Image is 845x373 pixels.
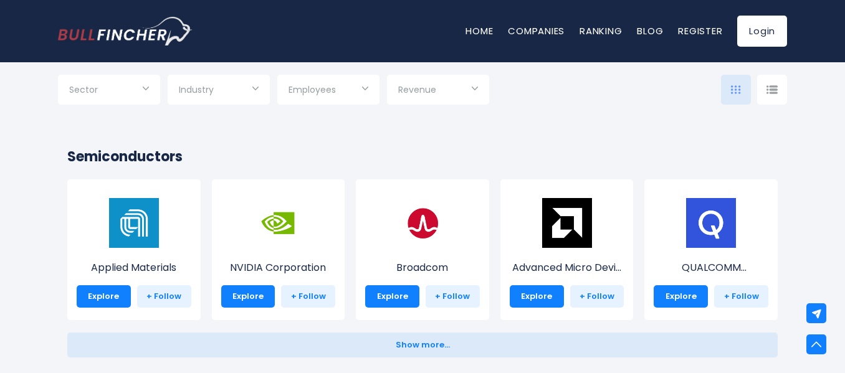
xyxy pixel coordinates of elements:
[570,285,624,308] a: + Follow
[510,285,564,308] a: Explore
[365,260,480,275] p: Broadcom
[34,72,44,82] img: tab_domain_overview_orange.svg
[678,24,722,37] a: Register
[77,221,191,275] a: Applied Materials
[510,221,624,275] a: Advanced Micro Devi...
[77,285,131,308] a: Explore
[58,17,193,45] img: Bullfincher logo
[398,80,478,102] input: Selection
[365,285,419,308] a: Explore
[221,221,336,275] a: NVIDIA Corporation
[67,333,778,357] button: Show more...
[58,17,192,45] a: Go to homepage
[398,198,447,248] img: AVGO.png
[289,80,368,102] input: Selection
[654,285,708,308] a: Explore
[35,20,61,30] div: v 4.0.25
[365,221,480,275] a: Broadcom
[221,285,275,308] a: Explore
[67,146,778,167] h2: Semiconductors
[253,198,303,248] img: NVDA.png
[398,84,436,95] span: Revenue
[426,285,480,308] a: + Follow
[124,72,134,82] img: tab_keywords_by_traffic_grey.svg
[281,285,335,308] a: + Follow
[654,260,768,275] p: QUALCOMM Incorporated
[47,73,112,82] div: Domain Overview
[580,24,622,37] a: Ranking
[179,84,214,95] span: Industry
[510,260,624,275] p: Advanced Micro Devices
[396,341,450,350] span: Show more...
[737,16,787,47] a: Login
[221,260,336,275] p: NVIDIA Corporation
[109,198,159,248] img: AMAT.png
[20,20,30,30] img: logo_orange.svg
[138,73,210,82] div: Keywords by Traffic
[508,24,565,37] a: Companies
[731,85,741,94] img: icon-comp-grid.svg
[69,80,149,102] input: Selection
[289,84,336,95] span: Employees
[686,198,736,248] img: QCOM.png
[20,32,30,42] img: website_grey.svg
[179,80,259,102] input: Selection
[137,285,191,308] a: + Follow
[465,24,493,37] a: Home
[69,84,98,95] span: Sector
[542,198,592,248] img: AMD.png
[714,285,768,308] a: + Follow
[32,32,137,42] div: Domain: [DOMAIN_NAME]
[766,85,778,94] img: icon-comp-list-view.svg
[637,24,663,37] a: Blog
[77,260,191,275] p: Applied Materials
[654,221,768,275] a: QUALCOMM Incorporat...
